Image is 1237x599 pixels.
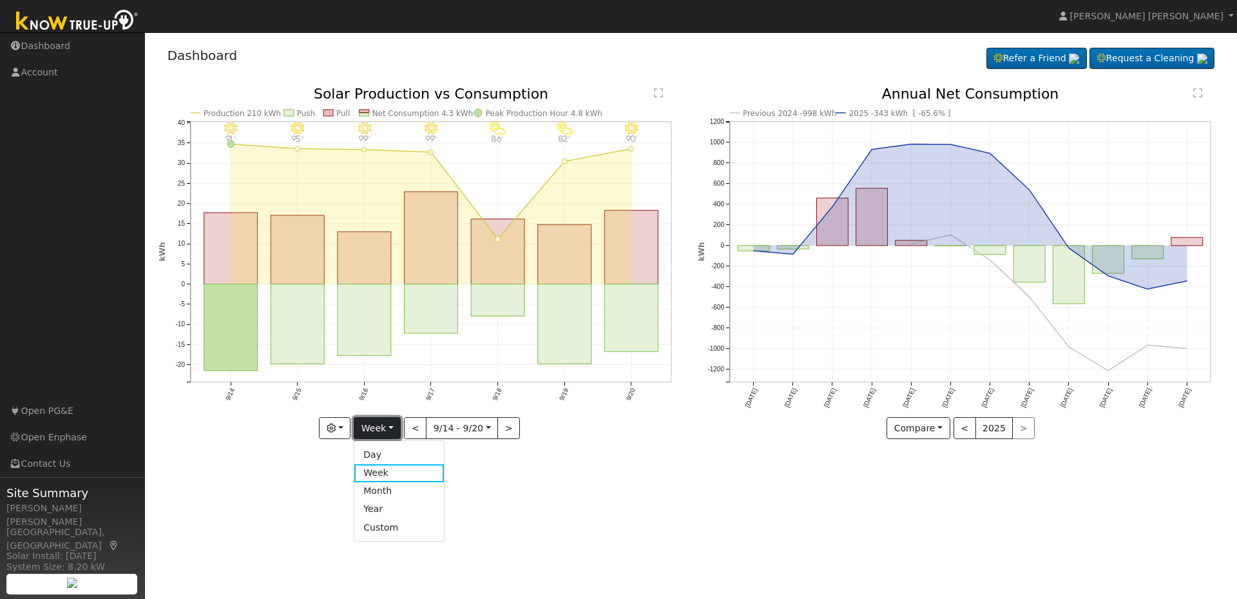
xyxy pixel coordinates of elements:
[908,142,914,147] circle: onclick=""
[271,284,324,364] rect: onclick=""
[404,192,457,284] rect: onclick=""
[224,123,237,135] i: 9/14 - Clear
[204,213,257,284] rect: onclick=""
[1066,344,1071,349] circle: onclick=""
[553,135,576,142] p: 82°
[6,560,138,574] div: System Size: 8.20 kW
[654,88,663,98] text: 
[271,215,324,284] rect: onclick=""
[1197,54,1207,64] img: retrieve
[948,232,954,237] circle: onclick=""
[177,119,185,126] text: 40
[1185,346,1190,351] circle: onclick=""
[354,500,444,518] a: Year
[1106,368,1111,373] circle: onclick=""
[1098,387,1113,408] text: [DATE]
[1138,387,1153,408] text: [DATE]
[823,387,838,408] text: [DATE]
[490,123,506,135] i: 9/18 - PartlyCloudy
[354,464,444,482] a: Week
[830,204,835,210] circle: onclick=""
[783,387,798,408] text: [DATE]
[354,446,444,464] a: Day
[404,417,427,439] button: <
[177,220,185,227] text: 15
[791,252,796,257] circle: onclick=""
[1193,88,1202,98] text: 
[177,160,185,167] text: 30
[988,151,993,156] circle: onclick=""
[177,200,185,207] text: 20
[954,417,976,439] button: <
[177,139,185,146] text: 35
[556,123,572,135] i: 9/19 - PartlyCloudy
[471,219,524,284] rect: onclick=""
[1106,273,1111,279] circle: onclick=""
[562,159,567,164] circle: onclick=""
[620,135,642,142] p: 90°
[1089,48,1214,70] a: Request a Cleaning
[296,109,314,118] text: Push
[286,135,309,142] p: 95°
[354,417,401,439] button: Week
[1027,295,1032,300] circle: onclick=""
[219,135,242,142] p: 91°
[67,578,77,588] img: retrieve
[291,123,304,135] i: 9/15 - Clear
[625,123,638,135] i: 9/20 - Clear
[181,280,185,288] text: 0
[713,201,724,208] text: 400
[495,237,500,242] circle: onclick=""
[975,417,1013,439] button: 2025
[743,387,758,408] text: [DATE]
[1093,246,1124,273] rect: onclick=""
[108,540,120,551] a: Map
[6,502,138,529] div: [PERSON_NAME] [PERSON_NAME]
[538,284,591,364] rect: onclick=""
[901,387,916,408] text: [DATE]
[404,284,457,333] rect: onclick=""
[227,141,234,148] circle: onclick=""
[629,146,634,152] circle: onclick=""
[1070,11,1223,21] span: [PERSON_NAME] [PERSON_NAME]
[887,417,950,439] button: Compare
[817,198,849,246] rect: onclick=""
[314,86,548,102] text: Solar Production vs Consumption
[941,387,955,408] text: [DATE]
[424,387,436,402] text: 9/17
[720,242,724,249] text: 0
[471,284,524,317] rect: onclick=""
[181,260,185,268] text: 5
[428,150,434,155] circle: onclick=""
[6,525,138,553] div: [GEOGRAPHIC_DATA], [GEOGRAPHIC_DATA]
[908,242,914,247] circle: onclick=""
[710,118,725,125] text: 1200
[869,147,874,152] circle: onclick=""
[711,262,724,270] text: -200
[1020,387,1035,408] text: [DATE]
[849,109,951,118] text: 2025 -343 kWh [ -65.6% ]
[426,417,498,439] button: 9/14 - 9/20
[558,387,570,402] text: 9/19
[486,135,509,142] p: 86°
[1177,387,1192,408] text: [DATE]
[1059,387,1074,408] text: [DATE]
[711,283,724,290] text: -400
[711,324,724,331] text: -800
[204,284,257,371] rect: onclick=""
[294,146,300,152] circle: onclick=""
[177,180,185,187] text: 25
[361,147,367,152] circle: onclick=""
[6,484,138,502] span: Site Summary
[862,387,877,408] text: [DATE]
[6,549,138,563] div: Solar Install: [DATE]
[538,224,591,284] rect: onclick=""
[707,345,724,352] text: -1000
[358,387,369,402] text: 9/16
[338,232,391,284] rect: onclick=""
[353,135,376,142] p: 99°
[711,304,724,311] text: -600
[713,159,724,166] text: 800
[179,300,185,308] text: -5
[777,246,809,249] rect: onclick=""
